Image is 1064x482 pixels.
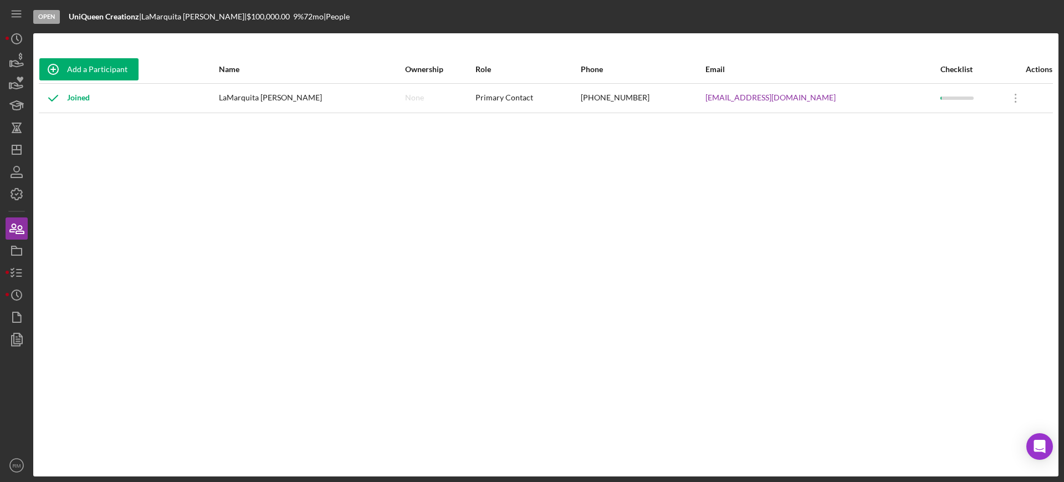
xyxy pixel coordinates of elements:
div: Open Intercom Messenger [1026,433,1053,460]
div: | [69,12,141,21]
div: Email [705,65,939,74]
a: [EMAIL_ADDRESS][DOMAIN_NAME] [705,93,836,102]
button: Add a Participant [39,58,139,80]
div: None [405,93,424,102]
div: LaMarquita [PERSON_NAME] [219,84,404,112]
div: Name [219,65,404,74]
div: Checklist [940,65,1001,74]
div: Role [475,65,580,74]
div: Add a Participant [67,58,127,80]
text: RM [13,463,21,469]
button: RM [6,454,28,476]
div: $100,000.00 [247,12,293,21]
div: Joined [39,84,90,112]
div: 72 mo [304,12,324,21]
div: LaMarquita [PERSON_NAME] | [141,12,247,21]
b: UniQueen Creationz [69,12,139,21]
div: Phone [581,65,704,74]
div: | People [324,12,350,21]
div: Primary Contact [475,84,580,112]
div: Open [33,10,60,24]
div: 9 % [293,12,304,21]
div: Ownership [405,65,474,74]
div: [PHONE_NUMBER] [581,84,704,112]
div: Actions [1002,65,1052,74]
